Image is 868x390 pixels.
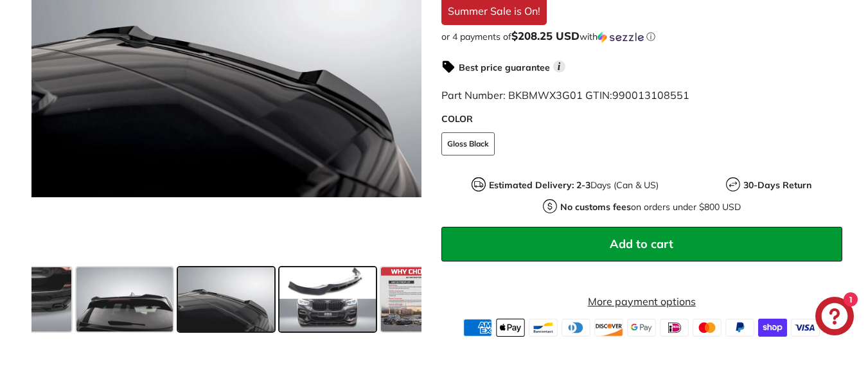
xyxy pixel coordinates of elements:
span: $208.25 USD [511,29,580,42]
img: master [693,319,722,337]
img: ideal [660,319,689,337]
div: or 4 payments of$208.25 USDwithSezzle Click to learn more about Sezzle [441,30,843,43]
span: i [553,60,565,73]
strong: Estimated Delivery: 2-3 [489,179,590,191]
p: on orders under $800 USD [560,200,741,214]
label: COLOR [441,112,843,126]
strong: 30-Days Return [743,179,811,191]
span: 990013108551 [612,89,689,102]
span: Add to cart [610,236,673,251]
span: Part Number: BKBMWX3G01 GTIN: [441,89,689,102]
strong: No customs fees [560,201,631,213]
img: paypal [725,319,754,337]
img: american_express [463,319,492,337]
a: More payment options [441,294,843,309]
img: apple_pay [496,319,525,337]
inbox-online-store-chat: Shopify online store chat [811,297,858,339]
button: Add to cart [441,227,843,261]
strong: Best price guarantee [459,62,550,73]
img: bancontact [529,319,558,337]
img: shopify_pay [758,319,787,337]
div: or 4 payments of with [441,30,843,43]
img: discover [594,319,623,337]
img: Sezzle [598,31,644,43]
img: visa [791,319,820,337]
p: Days (Can & US) [489,179,659,192]
img: diners_club [562,319,590,337]
img: google_pay [627,319,656,337]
